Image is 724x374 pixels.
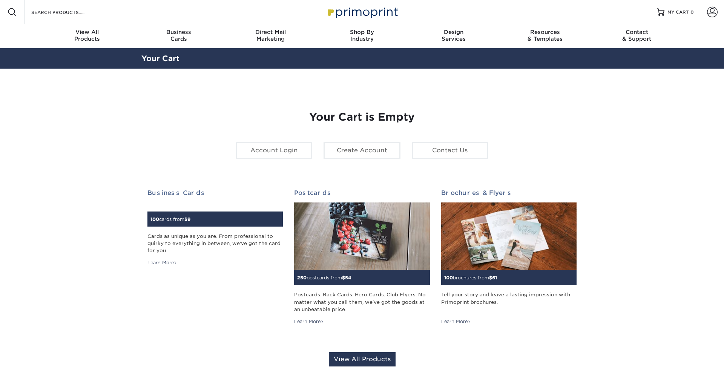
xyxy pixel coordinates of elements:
span: 61 [492,275,497,280]
span: Shop By [316,29,408,35]
small: cards from [150,216,190,222]
span: 250 [297,275,307,280]
span: $ [184,216,187,222]
a: Postcards 250postcards from$54 Postcards. Rack Cards. Hero Cards. Club Flyers. No matter what you... [294,189,429,325]
div: & Templates [499,29,591,42]
a: Business Cards 100cards from$9 Cards as unique as you are. From professional to quirky to everyth... [147,189,283,267]
a: BusinessCards [133,24,225,48]
div: Services [408,29,499,42]
small: postcards from [297,275,351,280]
div: Learn More [441,318,471,325]
input: SEARCH PRODUCTS..... [31,8,104,17]
h2: Business Cards [147,189,283,196]
div: Marketing [225,29,316,42]
div: Cards [133,29,225,42]
div: Postcards. Rack Cards. Hero Cards. Club Flyers. No matter what you call them, we've got the goods... [294,291,429,313]
span: Contact [591,29,683,35]
div: Learn More [147,259,177,266]
div: & Support [591,29,683,42]
span: 54 [345,275,351,280]
a: DesignServices [408,24,499,48]
a: Account Login [236,142,312,159]
a: Create Account [324,142,400,159]
a: View All Products [329,352,396,366]
span: $ [342,275,345,280]
div: Learn More [294,318,324,325]
span: Direct Mail [225,29,316,35]
span: $ [489,275,492,280]
div: Industry [316,29,408,42]
a: Direct MailMarketing [225,24,316,48]
span: 100 [444,275,453,280]
a: Contact Us [412,142,488,159]
div: Products [41,29,133,42]
img: Primoprint [324,4,400,20]
h1: Your Cart is Empty [147,111,577,124]
img: Postcards [294,202,429,270]
span: View All [41,29,133,35]
span: Resources [499,29,591,35]
a: Resources& Templates [499,24,591,48]
a: Shop ByIndustry [316,24,408,48]
a: Contact& Support [591,24,683,48]
a: Brochures & Flyers 100brochures from$61 Tell your story and leave a lasting impression with Primo... [441,189,577,325]
a: Your Cart [141,54,179,63]
div: Cards as unique as you are. From professional to quirky to everything in between, we've got the c... [147,233,283,254]
img: Brochures & Flyers [441,202,577,270]
h2: Brochures & Flyers [441,189,577,196]
div: Tell your story and leave a lasting impression with Primoprint brochures. [441,291,577,313]
small: brochures from [444,275,497,280]
span: 0 [690,9,694,15]
span: 9 [187,216,190,222]
h2: Postcards [294,189,429,196]
span: Business [133,29,225,35]
span: 100 [150,216,159,222]
a: View AllProducts [41,24,133,48]
span: Design [408,29,499,35]
span: MY CART [667,9,689,15]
